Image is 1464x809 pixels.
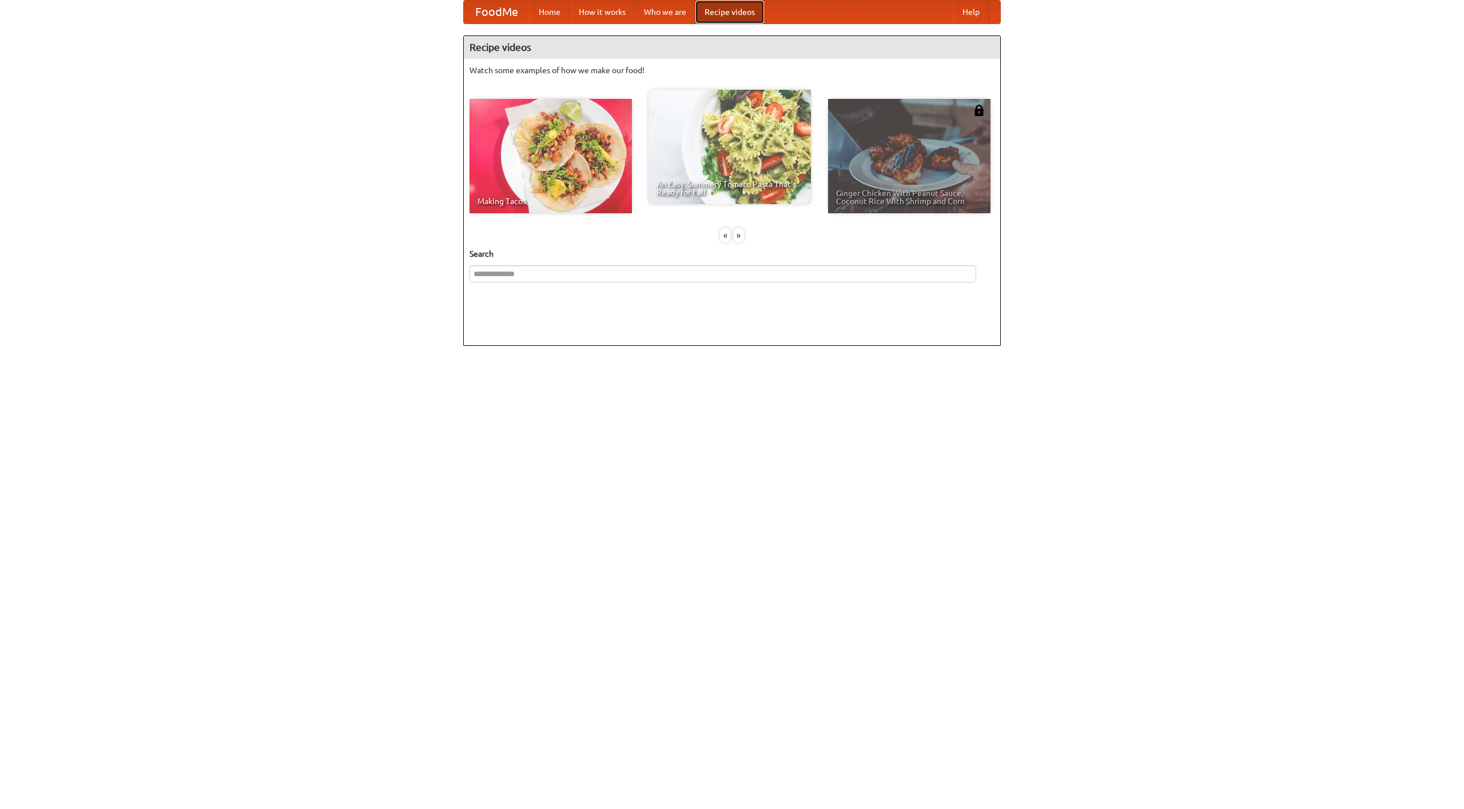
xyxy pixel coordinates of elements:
img: 483408.png [973,105,985,116]
a: Recipe videos [695,1,764,23]
a: FoodMe [464,1,530,23]
div: « [720,228,730,242]
h5: Search [470,248,994,260]
span: An Easy, Summery Tomato Pasta That's Ready for Fall [657,180,803,196]
a: Making Tacos [470,99,632,213]
h4: Recipe videos [464,36,1000,59]
span: Making Tacos [478,197,624,205]
a: Home [530,1,570,23]
p: Watch some examples of how we make our food! [470,65,994,76]
a: An Easy, Summery Tomato Pasta That's Ready for Fall [649,90,811,204]
a: Help [953,1,989,23]
a: Who we are [635,1,695,23]
div: » [734,228,744,242]
a: How it works [570,1,635,23]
